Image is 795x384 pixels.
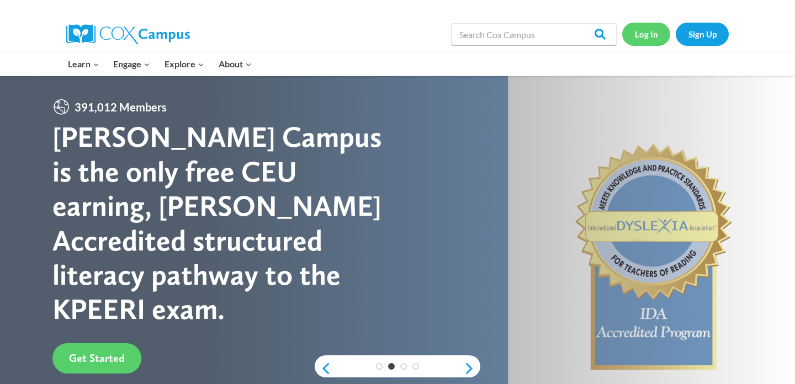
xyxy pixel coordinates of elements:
div: content slider buttons [315,358,480,380]
span: 391,012 Members [70,98,171,116]
a: 1 [376,363,383,370]
nav: Secondary Navigation [622,23,729,45]
button: Child menu of Learn [61,52,107,76]
a: Log In [622,23,670,45]
nav: Primary Navigation [61,52,258,76]
button: Child menu of About [211,52,259,76]
a: previous [315,362,331,375]
span: Get Started [69,351,125,365]
img: Cox Campus [66,24,190,44]
a: Get Started [52,343,141,374]
a: next [464,362,480,375]
a: 2 [388,363,395,370]
button: Child menu of Engage [107,52,158,76]
a: 4 [412,363,419,370]
div: [PERSON_NAME] Campus is the only free CEU earning, [PERSON_NAME] Accredited structured literacy p... [52,120,397,326]
button: Child menu of Explore [157,52,211,76]
input: Search Cox Campus [451,23,617,45]
a: Sign Up [676,23,729,45]
a: 3 [400,363,407,370]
